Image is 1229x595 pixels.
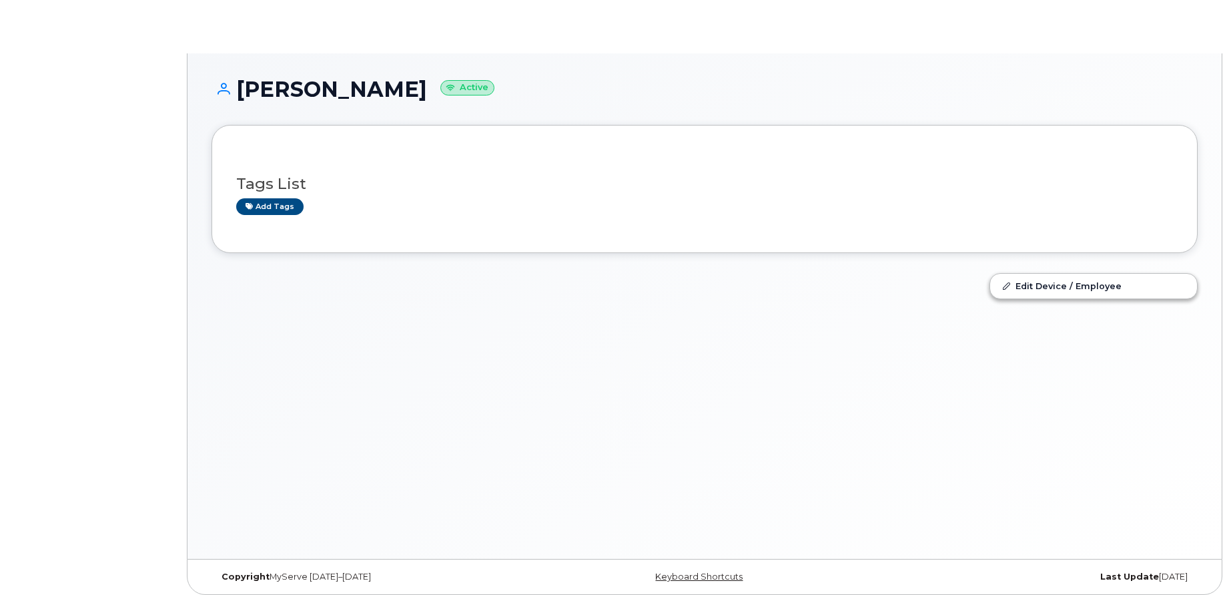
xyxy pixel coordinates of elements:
div: MyServe [DATE]–[DATE] [212,572,540,582]
a: Keyboard Shortcuts [655,572,743,582]
strong: Copyright [222,572,270,582]
strong: Last Update [1100,572,1159,582]
h3: Tags List [236,176,1173,192]
h1: [PERSON_NAME] [212,77,1198,101]
a: Edit Device / Employee [990,274,1197,298]
div: [DATE] [869,572,1198,582]
small: Active [440,80,494,95]
a: Add tags [236,198,304,215]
